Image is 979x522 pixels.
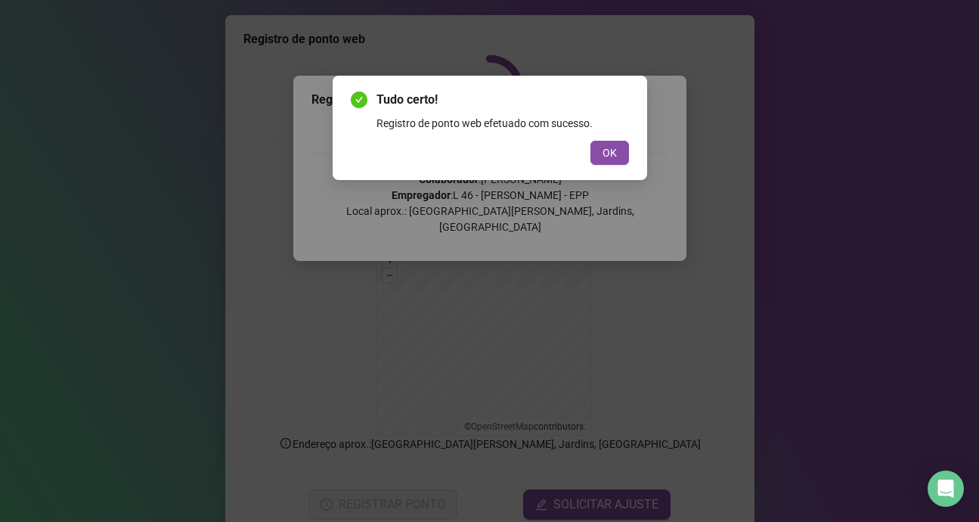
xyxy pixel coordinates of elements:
div: Registro de ponto web efetuado com sucesso. [376,115,629,132]
button: OK [590,141,629,165]
span: check-circle [351,92,367,108]
span: Tudo certo! [376,91,629,109]
span: OK [603,144,617,161]
div: Open Intercom Messenger [928,471,964,507]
